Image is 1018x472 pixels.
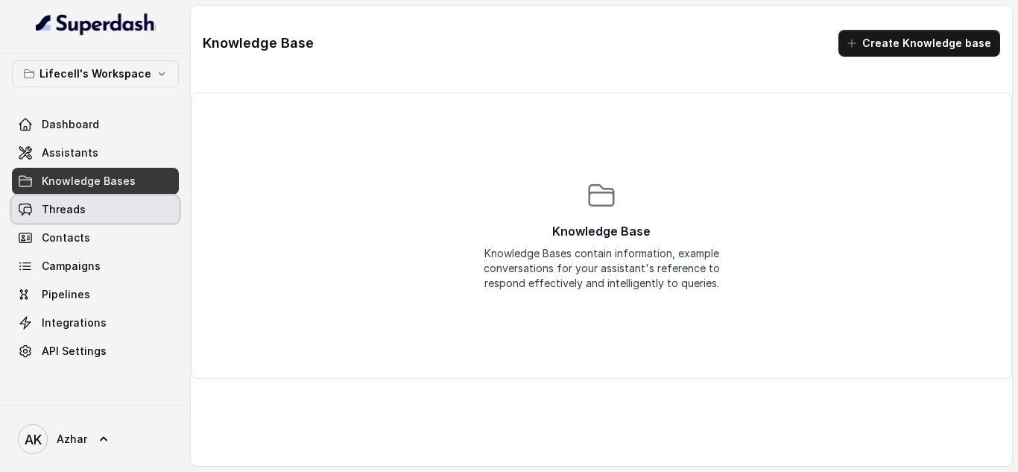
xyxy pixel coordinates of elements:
[552,222,651,240] p: Knowledge Base
[25,432,42,447] text: AK
[12,253,179,280] a: Campaigns
[42,315,107,330] span: Integrations
[203,31,314,55] h1: Knowledge Base
[12,418,179,460] a: Azhar
[36,12,156,36] img: light.svg
[12,196,179,223] a: Threads
[12,224,179,251] a: Contacts
[12,309,179,336] a: Integrations
[12,338,179,365] a: API Settings
[42,287,90,302] span: Pipelines
[482,246,721,291] div: Knowledge Bases contain information, example conversations for your assistant's reference to resp...
[42,230,90,245] span: Contacts
[838,30,1000,57] button: Create Knowledge base
[12,111,179,138] a: Dashboard
[42,344,107,359] span: API Settings
[12,139,179,166] a: Assistants
[12,168,179,195] a: Knowledge Bases
[42,259,101,274] span: Campaigns
[42,202,86,217] span: Threads
[57,432,87,447] span: Azhar
[42,117,99,132] span: Dashboard
[12,60,179,87] button: Lifecell's Workspace
[42,174,136,189] span: Knowledge Bases
[42,145,98,160] span: Assistants
[12,281,179,308] a: Pipelines
[39,65,151,83] p: Lifecell's Workspace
